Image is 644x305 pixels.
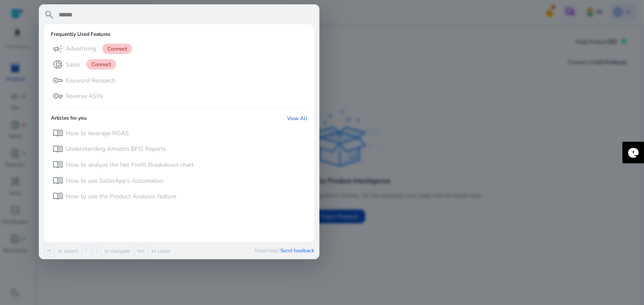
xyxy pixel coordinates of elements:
p: Understanding Amazon BPO Reports [66,145,166,153]
span: ↵ [44,245,54,257]
p: to close [150,248,170,254]
span: Connect [102,44,132,54]
h6: Articles for you [51,115,87,122]
span: key [53,75,63,86]
p: to select [56,248,78,254]
span: donut_small [53,59,63,70]
span: menu_book [53,175,63,186]
p: Sales [66,60,80,69]
span: ↑ [82,245,91,257]
a: View All [287,115,307,122]
p: to navigate [103,248,130,254]
h6: Frequently Used Features [51,31,110,37]
span: search [44,10,54,20]
p: How to use the Product Analysis feature [66,192,176,201]
p: Keyword Research [66,76,116,85]
span: vpn_key [53,91,63,101]
span: Send feedback [281,247,314,254]
span: menu_book [53,191,63,201]
p: How to leverage ROAS [66,129,129,138]
p: Need help? [255,247,314,254]
span: menu_book [53,144,63,154]
span: esc [134,245,148,257]
p: How to use SellerApp’s Automation [66,177,164,185]
span: menu_book [53,159,63,170]
span: menu_book [53,128,63,138]
p: Reverse ASIN [66,92,103,101]
span: ↓ [92,245,101,257]
span: Connect [86,59,116,70]
span: campaign [53,44,63,54]
p: Advertising [66,44,96,53]
p: How to analyze the Net Profit Breakdown chart [66,161,194,169]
